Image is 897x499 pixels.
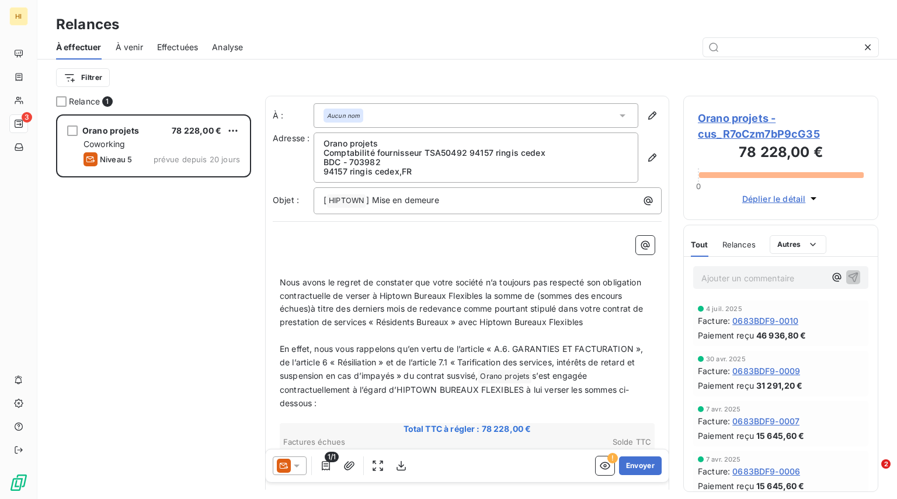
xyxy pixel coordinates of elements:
[154,155,240,164] span: prévue depuis 20 jours
[706,305,742,312] span: 4 juil. 2025
[280,344,646,381] span: En effet, nous vous rappelons qu’en vertu de l’article « A.6. GARANTIES ET FACTURATION », de l’ar...
[100,155,132,164] span: Niveau 5
[478,370,531,383] span: Orano projets
[722,240,756,249] span: Relances
[273,110,314,121] label: À :
[696,182,701,191] span: 0
[273,133,310,143] span: Adresse :
[732,315,798,327] span: 0683BDF9-0010
[56,14,119,35] h3: Relances
[742,193,806,205] span: Déplier le détail
[756,379,803,392] span: 31 291,20 €
[280,371,629,408] span: s’est engagée contractuellement à l’égard d’HIPTOWN BUREAUX FLEXIBLES à lui verser les sommes...
[324,167,628,176] p: 94157 ringis cedex , FR
[706,406,741,413] span: 7 avr. 2025
[366,195,439,205] span: ] Mise en demeure
[770,235,826,254] button: Autres
[732,365,800,377] span: 0683BDF9-0009
[84,139,125,149] span: Coworking
[706,355,746,362] span: 30 avr. 2025
[691,240,708,249] span: Tout
[281,423,653,435] span: Total TTC à régler : 78 228,00 €
[756,430,805,442] span: 15 645,60 €
[102,96,113,107] span: 1
[739,192,823,205] button: Déplier le détail
[698,415,730,427] span: Facture :
[881,459,891,469] span: 2
[698,465,730,477] span: Facture :
[157,41,199,53] span: Effectuées
[327,194,366,208] span: HIPTOWN
[698,379,754,392] span: Paiement reçu
[698,480,754,492] span: Paiement reçu
[732,465,800,477] span: 0683BDF9-0006
[324,195,326,205] span: [
[212,41,243,53] span: Analyse
[69,96,100,107] span: Relance
[325,452,339,462] span: 1/1
[698,142,864,165] h3: 78 228,00 €
[698,110,864,142] span: Orano projets - cus_R7oCzm7bP9cG35
[324,139,628,148] p: Orano projets
[706,456,741,463] span: 7 avr. 2025
[116,41,143,53] span: À venir
[324,148,628,158] p: Comptabilité fournisseur TSA50492 94157 ringis cedex
[56,41,102,53] span: À effectuer
[56,68,110,87] button: Filtrer
[273,195,299,205] span: Objet :
[698,329,754,341] span: Paiement reçu
[857,459,885,487] iframe: Intercom live chat
[703,38,878,57] input: Rechercher
[324,158,628,167] p: BDC - 703982
[9,473,28,492] img: Logo LeanPay
[280,277,646,327] span: Nous avons le regret de constater que votre société n’a toujours pas respecté son obligation cont...
[698,430,754,442] span: Paiement reçu
[756,329,806,341] span: 46 936,80 €
[82,125,139,135] span: Orano projets
[283,436,467,448] th: Factures échues
[327,111,360,120] em: Aucun nom
[172,125,221,135] span: 78 228,00 €
[468,436,652,448] th: Solde TTC
[756,480,805,492] span: 15 645,60 €
[698,365,730,377] span: Facture :
[698,315,730,327] span: Facture :
[56,114,251,499] div: grid
[619,456,662,475] button: Envoyer
[22,112,32,123] span: 3
[732,415,799,427] span: 0683BDF9-0007
[9,7,28,26] div: HI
